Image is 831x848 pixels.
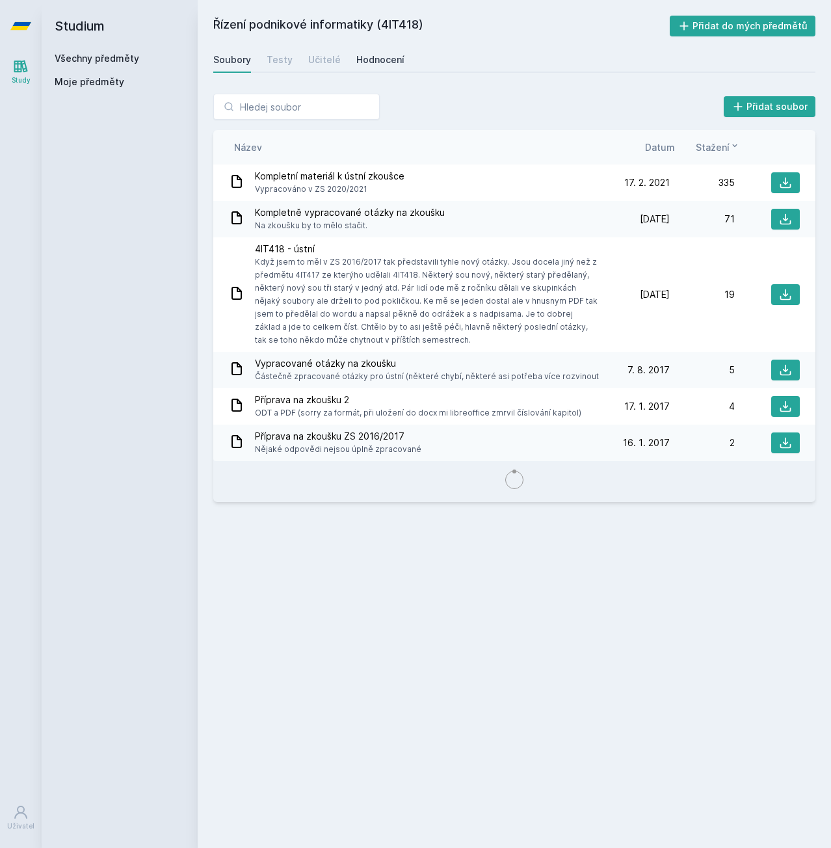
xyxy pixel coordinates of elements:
[356,47,404,73] a: Hodnocení
[308,53,341,66] div: Učitelé
[724,96,816,117] button: Přidat soubor
[3,798,39,838] a: Uživatel
[3,52,39,92] a: Study
[670,364,735,377] div: 5
[267,53,293,66] div: Testy
[624,400,670,413] span: 17. 1. 2017
[255,183,404,196] span: Vypracováno v ZS 2020/2021
[255,243,600,256] span: 4IT418 - ústní
[670,176,735,189] div: 335
[234,140,262,154] button: Název
[55,53,139,64] a: Všechny předměty
[623,436,670,449] span: 16. 1. 2017
[7,821,34,831] div: Uživatel
[213,47,251,73] a: Soubory
[255,430,421,443] span: Příprava na zkoušku ZS 2016/2017
[670,16,816,36] button: Přidat do mých předmětů
[55,75,124,88] span: Moje předměty
[624,176,670,189] span: 17. 2. 2021
[670,436,735,449] div: 2
[255,357,599,370] span: Vypracované otázky na zkoušku
[255,443,421,456] span: Nějaké odpovědi nejsou úplně zpracované
[255,393,581,406] span: Příprava na zkoušku 2
[255,370,599,383] span: Částečně zpracované otázky pro ústní (některé chybí, některé asi potřeba více rozvinout
[213,94,380,120] input: Hledej soubor
[213,53,251,66] div: Soubory
[255,256,600,347] span: Když jsem to měl v ZS 2016/2017 tak představili tyhle nový otázky. Jsou docela jiný než z předmět...
[308,47,341,73] a: Učitelé
[255,406,581,419] span: ODT a PDF (sorry za formát, při uložení do docx mi libreoffice zmrvil číslování kapitol)
[670,400,735,413] div: 4
[645,140,675,154] button: Datum
[213,16,670,36] h2: Řízení podnikové informatiky (4IT418)
[670,213,735,226] div: 71
[696,140,730,154] span: Stažení
[640,288,670,301] span: [DATE]
[267,47,293,73] a: Testy
[255,170,404,183] span: Kompletní materiál k ústní zkoušce
[627,364,670,377] span: 7. 8. 2017
[356,53,404,66] div: Hodnocení
[696,140,740,154] button: Stažení
[670,288,735,301] div: 19
[255,206,445,219] span: Kompletně vypracované otázky na zkoušku
[255,219,445,232] span: Na zkoušku by to mělo stačit.
[640,213,670,226] span: [DATE]
[12,75,31,85] div: Study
